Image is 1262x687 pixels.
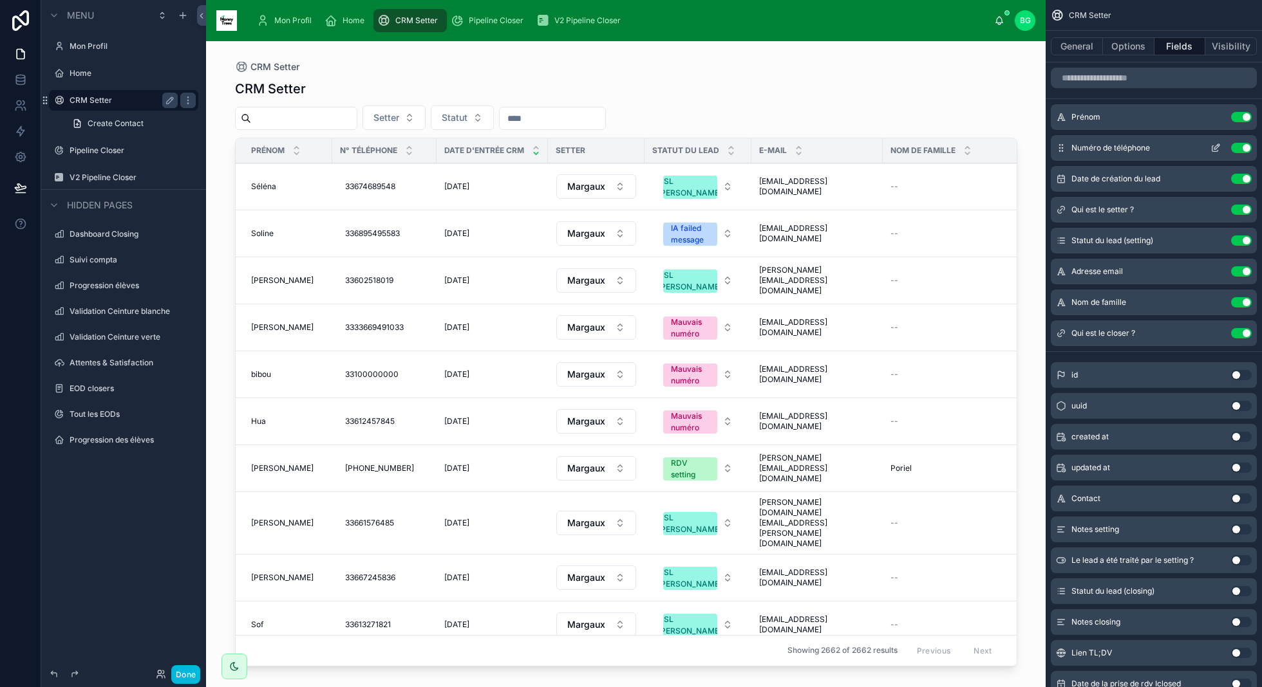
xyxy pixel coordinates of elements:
[1205,37,1257,55] button: Visibility
[235,60,299,73] a: CRM Setter
[251,518,314,528] span: [PERSON_NAME]
[653,451,743,486] button: Select Button
[321,9,373,32] a: Home
[890,322,898,333] span: --
[70,95,173,105] label: CRM Setter
[340,145,397,156] span: N° Téléphone
[70,229,191,239] label: Dashboard Closing
[251,228,325,239] a: Soline
[652,356,744,392] a: Select Button
[444,619,540,630] a: [DATE]
[652,169,744,205] a: Select Button
[444,322,469,333] span: [DATE]
[1071,235,1153,246] span: Statut du lead (setting)
[67,9,94,22] span: Menu
[70,358,191,368] label: Attentes & Satisfaction
[890,181,898,192] span: --
[444,228,469,239] span: [DATE]
[251,463,325,473] a: [PERSON_NAME]
[442,111,467,124] span: Statut
[70,383,191,394] label: EOD closers
[653,404,743,439] button: Select Button
[251,619,325,630] a: Sof
[251,416,266,426] span: Hua
[1069,10,1111,21] span: CRM Setter
[759,265,875,296] span: [PERSON_NAME][EMAIL_ADDRESS][DOMAIN_NAME]
[1071,524,1119,535] span: Notes setting
[890,572,898,583] span: --
[658,567,722,590] div: VSL [PERSON_NAME]
[652,215,744,252] a: Select Button
[652,262,744,298] a: Select Button
[556,510,637,536] a: Select Button
[556,565,637,591] a: Select Button
[532,9,630,32] a: V2 Pipeline Closer
[345,572,395,583] span: 33667245836
[671,457,710,481] div: RDV setting
[556,268,637,293] a: Select Button
[340,364,429,385] a: 33100000000
[70,409,191,419] a: Tout les EODs
[567,321,605,334] span: Margaux
[251,322,314,333] span: [PERSON_NAME]
[653,310,743,345] button: Select Button
[567,618,605,631] span: Margaux
[251,572,314,583] span: [PERSON_NAME]
[652,505,744,541] a: Select Button
[658,512,722,535] div: VSL [PERSON_NAME]
[345,416,395,426] span: 33612457845
[444,619,469,630] span: [DATE]
[759,176,875,197] span: [EMAIL_ADDRESS][DOMAIN_NAME]
[469,15,523,26] span: Pipeline Closer
[340,614,429,635] a: 33613271821
[252,9,321,32] a: Mon Profil
[567,415,605,428] span: Margaux
[340,270,429,291] a: 33602518019
[1071,143,1150,153] span: Numéro de téléphone
[556,565,636,590] button: Select Button
[70,172,191,183] label: V2 Pipeline Closer
[250,60,299,73] span: CRM Setter
[759,497,875,549] a: [PERSON_NAME][DOMAIN_NAME][EMAIL_ADDRESS][PERSON_NAME][DOMAIN_NAME]
[890,416,898,426] span: --
[373,9,447,32] a: CRM Setter
[1071,205,1134,215] span: Qui est le setter ?
[444,145,524,156] span: Date d'entrée CRM
[216,10,237,31] img: App logo
[70,280,191,291] label: Progression élèves
[1103,37,1154,55] button: Options
[251,275,314,286] span: [PERSON_NAME]
[70,435,191,445] a: Progression des élèves
[444,572,469,583] span: [DATE]
[64,113,198,134] a: Create Contact
[890,572,1065,583] a: --
[1071,174,1160,184] span: Date de création du lead
[70,255,191,265] a: Suivi compta
[345,322,404,333] span: 3333669491033
[1020,15,1031,26] span: BG
[1071,617,1120,627] span: Notes closing
[556,221,637,246] a: Select Button
[653,169,743,204] button: Select Button
[70,145,191,156] label: Pipeline Closer
[1071,463,1110,473] span: updated at
[653,263,743,298] button: Select Button
[556,221,636,246] button: Select Button
[652,309,744,345] a: Select Button
[556,362,636,387] button: Select Button
[1071,493,1100,504] span: Contact
[444,369,540,380] a: [DATE]
[444,463,540,473] a: [DATE]
[345,463,414,473] span: [PHONE_NUMBER]
[759,453,875,484] span: [PERSON_NAME][EMAIL_ADDRESS][DOMAIN_NAME]
[340,176,429,197] a: 33674689548
[251,369,325,380] a: bibou
[1071,112,1100,122] span: Prénom
[556,612,636,637] button: Select Button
